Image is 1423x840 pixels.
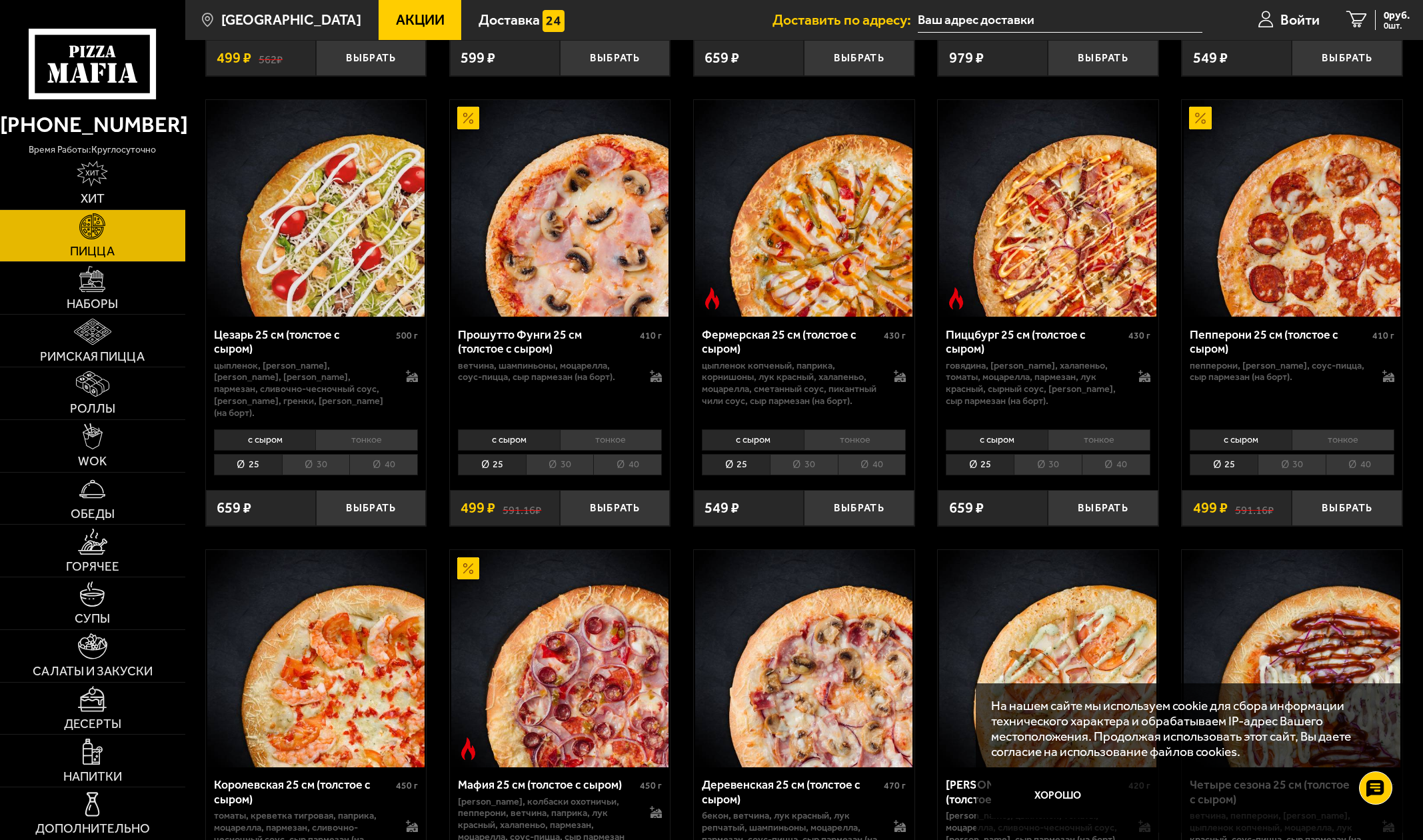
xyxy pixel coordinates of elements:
[1326,454,1394,476] li: 40
[70,403,115,415] span: Роллы
[1184,550,1401,767] img: Четыре сезона 25 см (толстое с сыром)
[1182,550,1402,767] a: Четыре сезона 25 см (толстое с сыром)
[949,51,984,65] span: 979 ₽
[207,100,425,317] img: Цезарь 25 см (толстое с сыром)
[214,778,393,807] div: Королевская 25 см (толстое с сыром)
[560,40,670,76] button: Выбрать
[946,360,1123,407] p: говядина, [PERSON_NAME], халапеньо, томаты, моцарелла, пармезан, лук красный, сырный соус, [PERSO...
[282,454,350,476] li: 30
[64,718,121,731] span: Десерты
[1193,51,1228,65] span: 549 ₽
[221,13,361,27] span: [GEOGRAPHIC_DATA]
[804,40,914,76] button: Выбрать
[1280,13,1320,27] span: Войти
[695,100,912,317] img: Фермерская 25 см (толстое с сыром)
[945,287,967,309] img: Острое блюдо
[217,501,251,515] span: 659 ₽
[884,780,906,791] span: 470 г
[838,454,906,476] li: 40
[40,351,145,363] span: Римская пицца
[694,550,914,767] a: Деревенская 25 см (толстое с сыром)
[939,550,1156,767] img: Чикен Ранч 25 см (толстое с сыром)
[458,454,526,476] li: 25
[315,429,418,450] li: тонкое
[1048,40,1158,76] button: Выбрать
[593,454,662,476] li: 40
[946,778,1124,807] div: [PERSON_NAME] 25 см (толстое с сыром)
[63,771,122,783] span: Напитки
[396,780,418,791] span: 450 г
[705,51,739,65] span: 659 ₽
[1190,454,1258,476] li: 25
[1189,107,1211,129] img: Акционный
[396,13,445,27] span: Акции
[207,550,425,767] img: Королевская 25 см (толстое с сыром)
[804,490,914,526] button: Выбрать
[701,287,723,309] img: Острое блюдо
[396,330,418,341] span: 500 г
[991,773,1124,818] button: Хорошо
[316,40,426,76] button: Выбрать
[1258,454,1326,476] li: 30
[1190,328,1368,357] div: Пепперони 25 см (толстое с сыром)
[1082,454,1150,476] li: 40
[458,429,560,450] li: с сыром
[214,360,391,419] p: цыпленок, [PERSON_NAME], [PERSON_NAME], [PERSON_NAME], пармезан, сливочно-чесночный соус, [PERSON...
[946,429,1048,450] li: с сыром
[702,778,880,807] div: Деревенская 25 см (толстое с сыром)
[1014,454,1082,476] li: 30
[1292,40,1402,76] button: Выбрать
[78,455,107,468] span: WOK
[451,550,669,767] img: Мафия 25 см (толстое с сыром)
[35,823,150,835] span: Дополнительно
[206,550,427,767] a: Королевская 25 см (толстое с сыром)
[1190,360,1367,384] p: пепперони, [PERSON_NAME], соус-пицца, сыр пармезан (на борт).
[1048,429,1150,450] li: тонкое
[1184,100,1401,317] img: Пепперони 25 см (толстое с сыром)
[938,550,1158,767] a: Чикен Ранч 25 см (толстое с сыром)
[1182,100,1402,317] a: АкционныйПепперони 25 см (толстое с сыром)
[1128,330,1150,341] span: 430 г
[918,8,1202,33] input: Ваш адрес доставки
[206,100,427,317] a: Цезарь 25 см (толстое с сыром)
[1235,501,1274,515] s: 591.16 ₽
[33,665,153,678] span: Салаты и закуски
[217,51,251,65] span: 499 ₽
[939,100,1156,317] img: Пиццбург 25 см (толстое с сыром)
[451,100,669,317] img: Прошутто Фунги 25 см (толстое с сыром)
[770,454,838,476] li: 30
[526,454,594,476] li: 30
[71,508,115,521] span: Обеды
[804,429,906,450] li: тонкое
[214,429,316,450] li: с сыром
[214,454,282,476] li: 25
[81,193,105,205] span: Хит
[1372,330,1394,341] span: 410 г
[458,778,637,792] div: Мафия 25 см (толстое с сыром)
[772,13,918,27] span: Доставить по адресу:
[1384,21,1410,30] span: 0 шт.
[457,557,479,579] img: Акционный
[457,107,479,129] img: Акционный
[702,454,770,476] li: 25
[458,328,637,357] div: Прошутто Фунги 25 см (толстое с сыром)
[75,613,110,625] span: Супы
[66,561,119,573] span: Горячее
[640,330,662,341] span: 410 г
[702,328,880,357] div: Фермерская 25 см (толстое с сыром)
[1193,501,1228,515] span: 499 ₽
[214,328,393,357] div: Цезарь 25 см (толстое с сыром)
[349,454,418,476] li: 40
[694,100,914,317] a: Острое блюдоФермерская 25 см (толстое с сыром)
[461,501,495,515] span: 499 ₽
[946,454,1014,476] li: 25
[1292,490,1402,526] button: Выбрать
[938,100,1158,317] a: Острое блюдоПиццбург 25 см (толстое с сыром)
[67,298,118,311] span: Наборы
[991,698,1380,759] p: На нашем сайте мы используем cookie для сбора информации технического характера и обрабатываем IP...
[949,501,984,515] span: 659 ₽
[450,550,671,767] a: АкционныйОстрое блюдоМафия 25 см (толстое с сыром)
[1190,429,1292,450] li: с сыром
[1048,490,1158,526] button: Выбрать
[457,737,479,759] img: Острое блюдо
